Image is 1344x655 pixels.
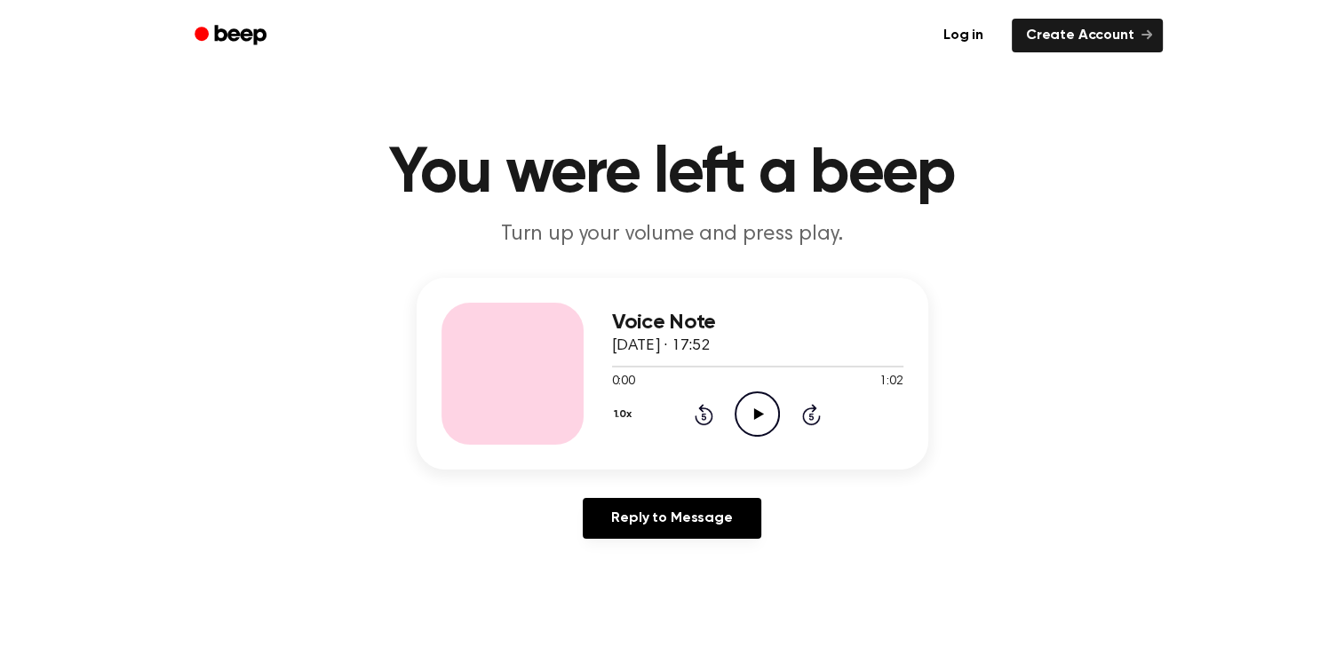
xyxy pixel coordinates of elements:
[612,338,710,354] span: [DATE] · 17:52
[583,498,760,539] a: Reply to Message
[879,373,903,391] span: 1:02
[1012,19,1163,52] a: Create Account
[612,311,903,335] h3: Voice Note
[926,15,1001,56] a: Log in
[612,399,639,430] button: 1.0x
[218,142,1127,206] h1: You were left a beep
[182,19,282,53] a: Beep
[612,373,635,391] span: 0:00
[331,220,1014,249] p: Turn up your volume and press play.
